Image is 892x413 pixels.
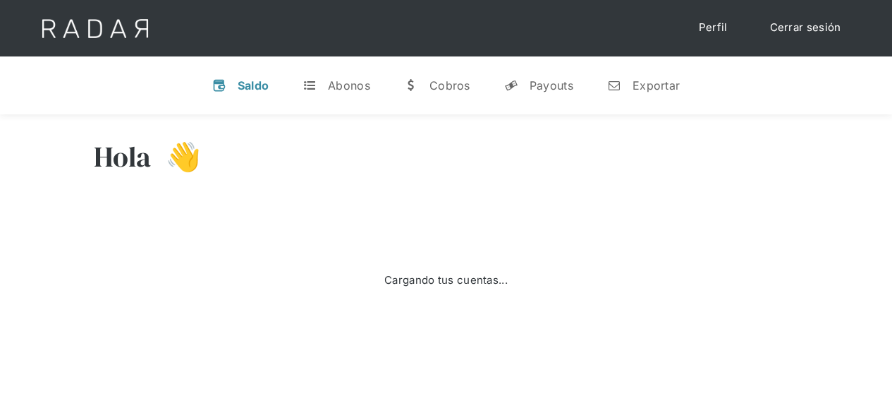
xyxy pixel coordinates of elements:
[429,78,470,92] div: Cobros
[685,14,742,42] a: Perfil
[152,139,201,174] h3: 👋
[504,78,518,92] div: y
[384,273,508,289] div: Cargando tus cuentas...
[212,78,226,92] div: v
[303,78,317,92] div: t
[404,78,418,92] div: w
[328,78,370,92] div: Abonos
[238,78,269,92] div: Saldo
[94,139,152,174] h3: Hola
[530,78,573,92] div: Payouts
[607,78,621,92] div: n
[633,78,680,92] div: Exportar
[756,14,855,42] a: Cerrar sesión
